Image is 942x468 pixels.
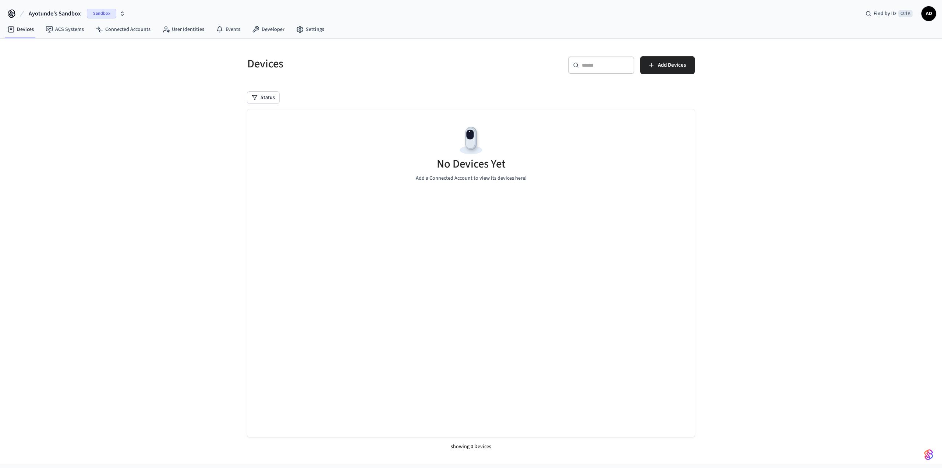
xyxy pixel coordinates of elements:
a: Developer [246,23,290,36]
img: SeamLogoGradient.69752ec5.svg [924,449,933,461]
button: AD [921,6,936,21]
span: Add Devices [658,60,686,70]
span: AD [922,7,935,20]
img: Devices Empty State [454,124,488,157]
a: Devices [1,23,40,36]
button: Add Devices [640,56,695,74]
a: ACS Systems [40,23,90,36]
a: Events [210,23,246,36]
span: Ctrl K [898,10,913,17]
a: Settings [290,23,330,36]
p: Add a Connected Account to view its devices here! [416,175,527,182]
div: showing 0 Devices [247,437,695,457]
h5: No Devices Yet [437,156,506,172]
h5: Devices [247,56,467,71]
div: Find by IDCtrl K [860,7,918,20]
button: Status [247,92,279,103]
a: User Identities [156,23,210,36]
span: Find by ID [874,10,896,17]
span: Sandbox [87,9,116,18]
a: Connected Accounts [90,23,156,36]
span: Ayotunde's Sandbox [29,9,81,18]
